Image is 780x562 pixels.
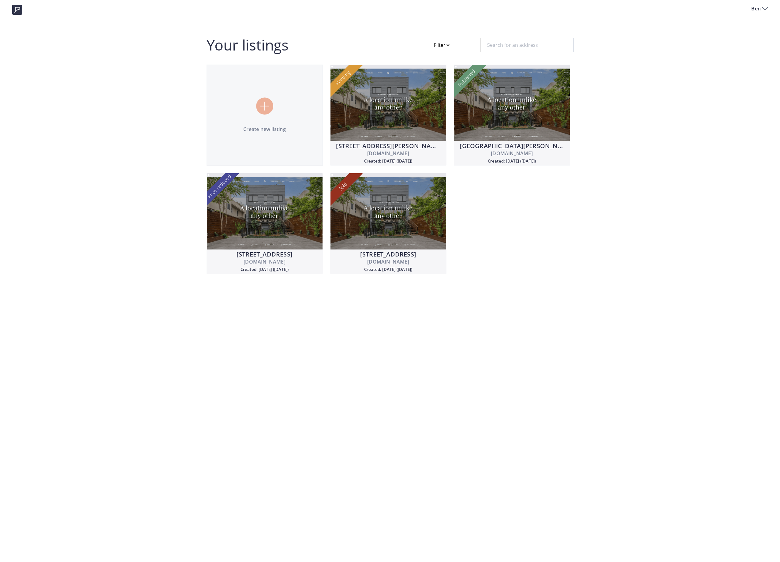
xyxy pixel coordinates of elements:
[12,5,22,15] img: logo
[207,38,289,52] h2: Your listings
[482,38,574,52] input: Search for an address
[751,5,762,12] span: Ben
[207,126,323,133] p: Create new listing
[207,65,323,166] a: Create new listing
